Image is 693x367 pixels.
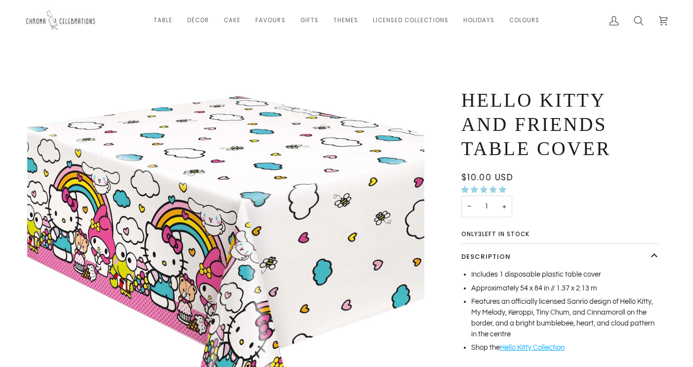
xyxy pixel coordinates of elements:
span: Gifts [300,16,319,25]
span: Holidays [463,16,494,25]
span: Décor [187,16,209,25]
span: Colours [509,16,539,25]
span: 3 [478,230,482,238]
button: Description [461,244,659,270]
span: $10.00 USD [461,171,514,183]
h1: Hello Kitty and Friends Table Cover [461,88,652,161]
li: Features an officially licensed Sanrio design of Hello Kitty, My Melody, Keroppi, Tiny Chum, and ... [471,296,659,339]
span: Only left in stock [461,232,537,238]
button: Decrease quantity [461,196,477,218]
li: Includes 1 disposable plastic table cover [471,269,659,280]
span: Favours [255,16,285,25]
span: 5.00 stars [461,186,508,194]
span: Table [154,16,172,25]
button: Increase quantity [496,196,512,218]
p: Shop the [471,342,659,353]
span: Themes [333,16,358,25]
img: Chroma Celebrations [25,7,99,34]
li: Approximately 54 x 84 in // 1.37 x 2.13 m [471,283,659,294]
span: Cake [224,16,241,25]
a: Hello Kitty Collection [500,344,565,351]
span: Licensed Collections [373,16,448,25]
input: Quantity [461,196,512,218]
